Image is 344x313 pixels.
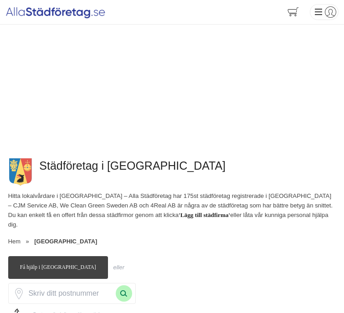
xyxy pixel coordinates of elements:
[113,263,124,272] div: eller
[25,285,116,302] input: Skriv ditt postnummer
[281,4,305,20] span: navigation-cart
[26,237,29,246] span: »
[13,288,25,299] span: Klicka för att använda din position.
[34,238,97,245] a: [GEOGRAPHIC_DATA]
[8,238,21,245] a: Hem
[8,237,336,246] nav: Breadcrumb
[8,256,108,279] span: Få hjälp i Stockholms län
[13,288,25,299] svg: Pin / Karta
[5,5,106,19] img: Alla Städföretag
[39,158,226,178] h1: Städföretag i [GEOGRAPHIC_DATA]
[179,212,230,218] strong: 'Lägg till städfirma'
[8,191,336,232] p: Hitta lokalvårdare i [GEOGRAPHIC_DATA] – Alla Städföretag har 175st städföretag registrerade i [G...
[116,285,132,302] button: Sök med postnummer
